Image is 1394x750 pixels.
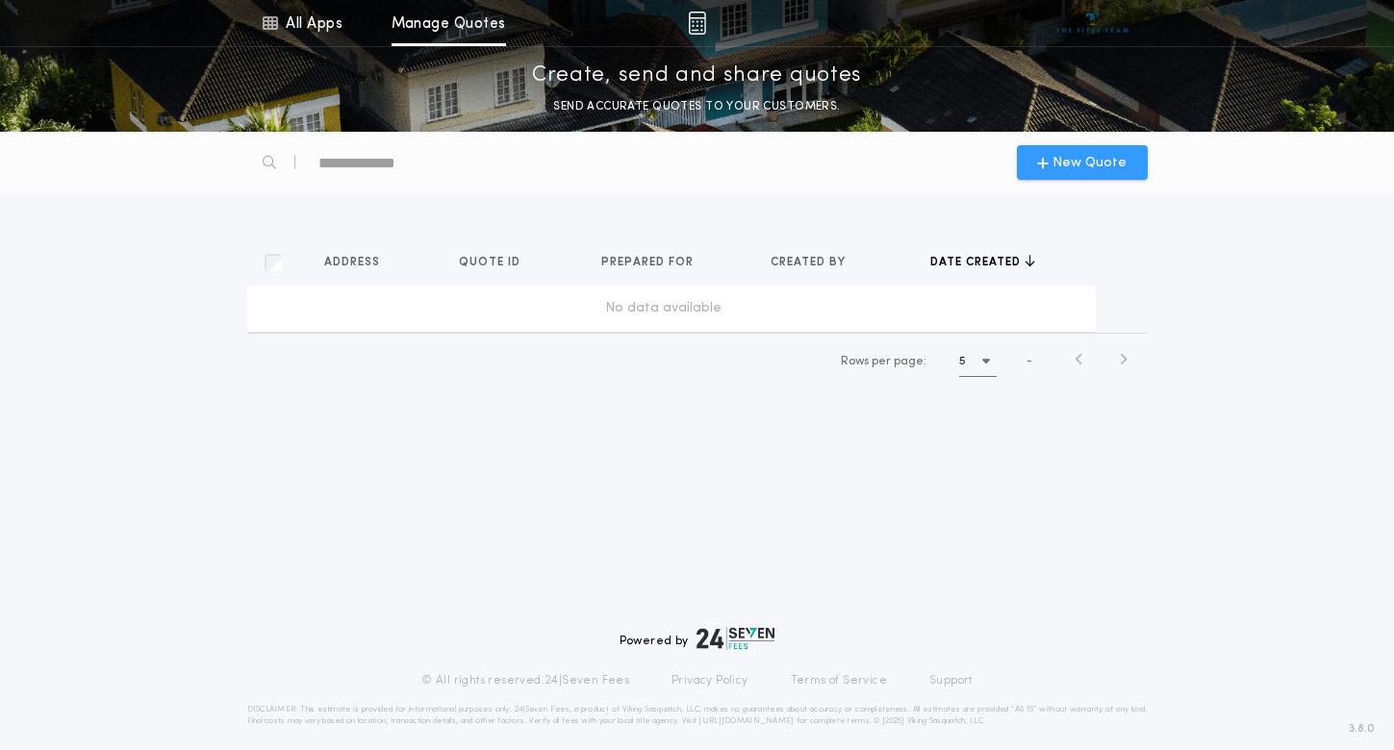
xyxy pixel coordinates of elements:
p: DISCLAIMER: This estimate is provided for informational purposes only. 24|Seven Fees, a product o... [247,704,1148,727]
a: Terms of Service [791,673,887,688]
span: - [1026,353,1032,370]
p: SEND ACCURATE QUOTES TO YOUR CUSTOMERS. [553,97,840,116]
button: 5 [959,346,997,377]
img: logo [697,627,775,650]
img: vs-icon [1056,13,1128,33]
p: © All rights reserved. 24|Seven Fees [421,673,629,688]
span: New Quote [1052,153,1127,173]
div: No data available [255,299,1074,318]
span: Quote ID [459,255,524,270]
p: Create, send and share quotes [532,61,862,91]
span: Created by [771,255,849,270]
a: Privacy Policy [672,673,748,688]
a: Support [929,673,973,688]
span: Prepared for [601,255,697,270]
span: Rows per page: [841,356,926,367]
button: Created by [771,253,860,272]
span: 3.8.0 [1349,720,1375,737]
span: Address [324,255,384,270]
a: [URL][DOMAIN_NAME] [698,717,794,725]
button: Address [324,253,394,272]
div: Powered by [620,627,775,650]
img: img [688,12,706,35]
button: Quote ID [459,253,535,272]
span: Date created [930,255,1025,270]
button: New Quote [1017,145,1148,180]
button: Date created [930,253,1035,272]
h1: 5 [959,352,966,371]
